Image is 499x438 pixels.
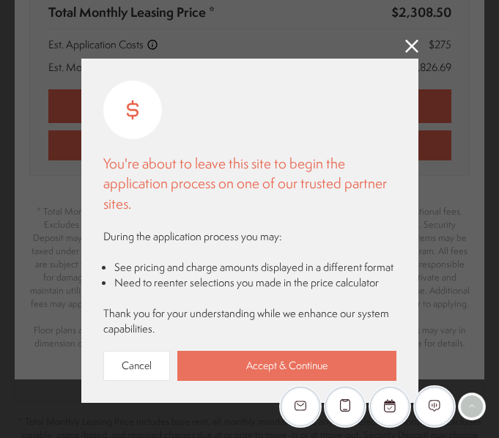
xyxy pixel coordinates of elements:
li: Need to reenter selections you made in the price calculator [114,275,396,290]
div: During the application process you may: Thank you for your understanding while we enhance our sys... [103,229,396,336]
p: You're about to leave this site to begin the application process on one of our trusted partner si... [103,154,396,214]
a: Accept & Continue [177,351,396,381]
a: Cancel [103,351,170,381]
li: See pricing and charge amounts displayed in a different format [114,259,396,275]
